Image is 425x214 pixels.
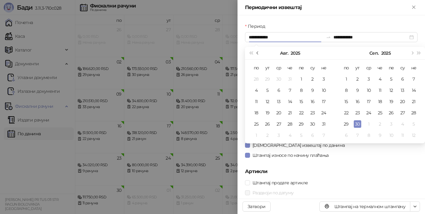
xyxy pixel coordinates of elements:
td: 2025-09-15 [341,96,352,107]
td: 2025-08-25 [251,118,262,130]
div: 14 [410,87,417,94]
div: 25 [376,109,384,117]
td: 2025-10-12 [408,130,419,141]
h5: Артикли [245,168,417,175]
div: 3 [387,120,395,128]
div: 17 [320,98,327,105]
td: 2025-09-18 [374,96,386,107]
div: 13 [275,98,282,105]
td: 2025-09-17 [363,96,374,107]
div: 8 [365,132,372,139]
td: 2025-10-07 [352,130,363,141]
div: 20 [399,98,406,105]
div: 18 [376,98,384,105]
button: Следећа година (Control + right) [416,47,422,59]
td: 2025-08-06 [273,85,284,96]
div: 9 [309,87,316,94]
button: Изабери годину [291,47,300,59]
td: 2025-08-24 [318,107,329,118]
div: 23 [309,109,316,117]
td: 2025-09-03 [273,130,284,141]
div: 24 [320,109,327,117]
td: 2025-08-28 [284,118,296,130]
th: че [374,62,386,73]
td: 2025-09-06 [397,73,408,85]
div: 1 [342,75,350,83]
div: 6 [342,132,350,139]
td: 2025-08-29 [296,118,307,130]
div: 19 [387,98,395,105]
div: 10 [387,132,395,139]
td: 2025-08-14 [284,96,296,107]
td: 2025-10-02 [374,118,386,130]
div: 12 [387,87,395,94]
div: 21 [410,98,417,105]
div: 3 [365,75,372,83]
td: 2025-08-26 [262,118,273,130]
th: не [408,62,419,73]
td: 2025-08-15 [296,96,307,107]
td: 2025-07-30 [273,73,284,85]
div: 4 [399,120,406,128]
div: 5 [297,132,305,139]
button: Следећи месец (PageDown) [408,47,415,59]
th: ср [363,62,374,73]
td: 2025-08-17 [318,96,329,107]
div: 5 [264,87,271,94]
div: 27 [275,120,282,128]
td: 2025-10-05 [408,118,419,130]
td: 2025-09-01 [341,73,352,85]
div: 6 [399,75,406,83]
td: 2025-10-01 [363,118,374,130]
td: 2025-09-20 [397,96,408,107]
div: 22 [342,109,350,117]
td: 2025-09-02 [352,73,363,85]
td: 2025-10-11 [397,130,408,141]
div: 31 [320,120,327,128]
td: 2025-09-09 [352,85,363,96]
div: 4 [286,132,294,139]
td: 2025-10-06 [341,130,352,141]
td: 2025-07-31 [284,73,296,85]
td: 2025-08-12 [262,96,273,107]
div: 30 [275,75,282,83]
div: 30 [354,120,361,128]
td: 2025-09-27 [397,107,408,118]
td: 2025-09-12 [386,85,397,96]
div: 2 [376,120,384,128]
div: 16 [309,98,316,105]
span: swap-right [326,35,331,40]
button: Претходни месец (PageUp) [254,47,261,59]
td: 2025-08-22 [296,107,307,118]
td: 2025-09-16 [352,96,363,107]
div: 22 [297,109,305,117]
div: 9 [354,87,361,94]
span: [DEMOGRAPHIC_DATA] извештај по данима [250,142,347,149]
div: 29 [342,120,350,128]
div: 24 [365,109,372,117]
div: 30 [309,120,316,128]
th: по [251,62,262,73]
div: 11 [252,98,260,105]
div: 6 [309,132,316,139]
td: 2025-08-04 [251,85,262,96]
td: 2025-09-01 [251,130,262,141]
td: 2025-09-19 [386,96,397,107]
th: не [318,62,329,73]
div: 25 [252,120,260,128]
td: 2025-09-13 [397,85,408,96]
div: Периодични извештај [245,4,410,11]
div: 3 [320,75,327,83]
div: 3 [275,132,282,139]
td: 2025-08-21 [284,107,296,118]
div: 27 [399,109,406,117]
div: 28 [252,75,260,83]
td: 2025-08-18 [251,107,262,118]
div: 20 [275,109,282,117]
div: 26 [264,120,271,128]
th: ут [262,62,273,73]
button: Затвори [242,202,271,212]
div: 8 [342,87,350,94]
span: to [326,35,331,40]
button: Close [410,4,417,11]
